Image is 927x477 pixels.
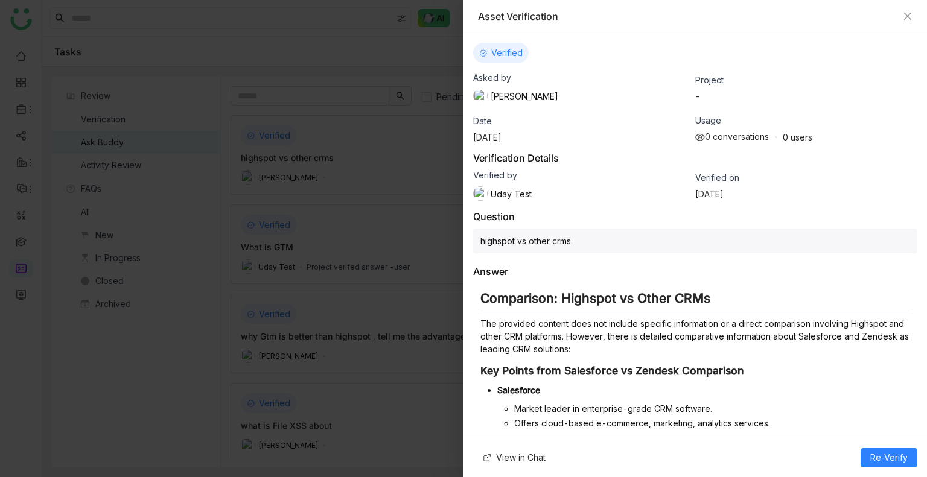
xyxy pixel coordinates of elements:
[473,152,917,164] div: Verification Details
[473,170,517,180] span: Verified by
[478,10,897,23] div: Asset Verification
[783,132,812,142] div: 0 users
[473,72,511,83] span: Asked by
[473,448,555,467] button: View in Chat
[473,132,502,142] span: [DATE]
[695,133,705,142] img: views.svg
[480,317,910,355] p: The provided content does not include specific information or a direct comparison involving Highs...
[514,402,910,415] li: Market leader in enterprise-grade CRM software.
[473,116,492,126] span: Date
[473,186,488,201] img: 6851153c512bef77ea245893
[480,364,910,377] h3: Key Points from Salesforce vs Zendesk Comparison
[473,265,508,277] div: Answer
[473,210,515,223] div: Question
[695,172,739,183] span: Verified on
[903,11,913,21] button: Close
[695,75,724,85] span: Project
[695,189,724,199] span: [DATE]
[861,448,917,467] button: Re-Verify
[514,417,910,429] li: Offers cloud-based e-commerce, marketing, analytics services.
[870,451,908,464] span: Re-Verify
[480,291,910,311] h2: Comparison: Highspot vs Other CRMs
[473,229,917,253] div: highspot vs other crms
[491,48,523,58] span: Verified
[695,131,769,142] div: 0 conversations
[497,385,540,395] strong: Salesforce
[695,91,700,101] span: -
[473,89,558,103] div: [PERSON_NAME]
[695,115,721,125] span: Usage
[473,89,488,103] img: 684a9b22de261c4b36a3d00f
[473,186,532,201] div: Uday Test
[496,451,546,464] span: View in Chat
